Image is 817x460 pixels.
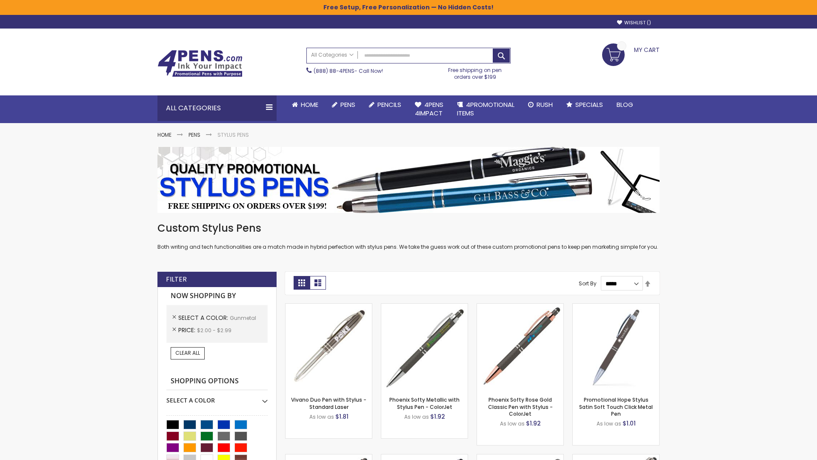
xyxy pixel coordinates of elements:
a: Phoenix Softy Metallic with Stylus Pen - ColorJet-Gunmetal [381,303,468,310]
img: Stylus Pens [157,147,660,213]
h1: Custom Stylus Pens [157,221,660,235]
span: 4PROMOTIONAL ITEMS [457,100,514,118]
span: $2.00 - $2.99 [197,327,231,334]
a: Pens [325,95,362,114]
label: Sort By [579,280,597,287]
strong: Grid [294,276,310,290]
a: All Categories [307,48,358,62]
strong: Filter [166,275,187,284]
span: Pens [340,100,355,109]
span: Price [178,326,197,334]
span: Select A Color [178,313,230,322]
span: 4Pens 4impact [415,100,443,118]
a: (888) 88-4PENS [314,67,354,75]
span: - Call Now! [314,67,383,75]
span: Specials [575,100,603,109]
strong: Now Shopping by [166,287,268,305]
img: Phoenix Softy Rose Gold Classic Pen with Stylus - ColorJet-Gunmetal [477,304,563,390]
a: Clear All [171,347,205,359]
span: As low as [309,413,334,420]
a: Vivano Duo Pen with Stylus - Standard Laser [291,396,366,410]
span: Home [301,100,318,109]
strong: Stylus Pens [217,131,249,138]
span: Rush [537,100,553,109]
span: Blog [617,100,633,109]
a: Wishlist [617,20,651,26]
div: Free shipping on pen orders over $199 [440,63,511,80]
img: Promotional Hope Stylus Satin Soft Touch Click Metal Pen-Gunmetal [573,304,659,390]
a: Phoenix Softy Rose Gold Classic Pen with Stylus - ColorJet [488,396,553,417]
div: Select A Color [166,390,268,405]
span: As low as [500,420,525,427]
a: 4Pens4impact [408,95,450,123]
img: Phoenix Softy Metallic with Stylus Pen - ColorJet-Gunmetal [381,304,468,390]
a: Pens [189,131,200,138]
a: Home [157,131,171,138]
span: Pencils [377,100,401,109]
span: Clear All [175,349,200,356]
span: $1.01 [623,419,636,428]
a: 4PROMOTIONALITEMS [450,95,521,123]
a: Rush [521,95,560,114]
a: Pencils [362,95,408,114]
span: $1.92 [526,419,541,428]
span: Gunmetal [230,314,256,322]
a: Phoenix Softy Metallic with Stylus Pen - ColorJet [389,396,460,410]
a: Vivano Duo Pen with Stylus - Standard Laser-Gunmetal [286,303,372,310]
img: 4Pens Custom Pens and Promotional Products [157,50,243,77]
div: Both writing and tech functionalities are a match made in hybrid perfection with stylus pens. We ... [157,221,660,251]
a: Phoenix Softy Rose Gold Classic Pen with Stylus - ColorJet-Gunmetal [477,303,563,310]
div: All Categories [157,95,277,121]
a: Blog [610,95,640,114]
img: Vivano Duo Pen with Stylus - Standard Laser-Gunmetal [286,304,372,390]
a: Promotional Hope Stylus Satin Soft Touch Click Metal Pen [579,396,653,417]
span: All Categories [311,52,354,58]
strong: Shopping Options [166,372,268,391]
a: Home [285,95,325,114]
span: $1.81 [335,412,349,421]
span: As low as [597,420,621,427]
a: Promotional Hope Stylus Satin Soft Touch Click Metal Pen-Gunmetal [573,303,659,310]
a: Specials [560,95,610,114]
span: As low as [404,413,429,420]
span: $1.92 [430,412,445,421]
